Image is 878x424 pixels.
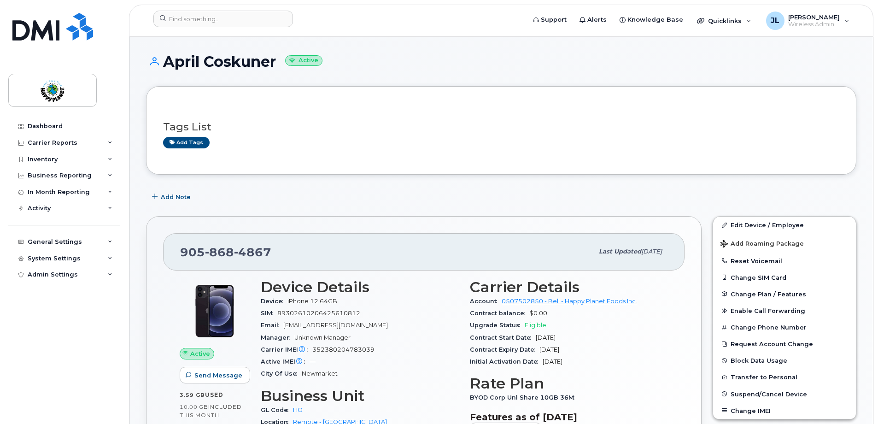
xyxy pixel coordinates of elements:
span: $0.00 [529,310,547,317]
span: 89302610206425610812 [277,310,360,317]
span: iPhone 12 64GB [287,298,337,305]
span: Active [190,349,210,358]
span: 352380204783039 [312,346,375,353]
button: Change Plan / Features [713,286,856,302]
span: Eligible [525,322,546,329]
span: [DATE] [539,346,559,353]
button: Transfer to Personal [713,369,856,385]
a: Add tags [163,137,210,148]
button: Enable Call Forwarding [713,302,856,319]
button: Change IMEI [713,402,856,419]
span: Unknown Manager [294,334,351,341]
button: Change Phone Number [713,319,856,336]
span: Add Note [161,193,191,201]
h3: Device Details [261,279,459,295]
span: 4867 [234,245,271,259]
h3: Tags List [163,121,839,133]
button: Add Note [146,188,199,205]
span: Email [261,322,283,329]
h3: Carrier Details [470,279,668,295]
span: Contract balance [470,310,529,317]
span: [DATE] [536,334,556,341]
span: Enable Call Forwarding [731,307,805,314]
span: [DATE] [543,358,562,365]
span: Contract Expiry Date [470,346,539,353]
span: Device [261,298,287,305]
span: [DATE] [641,248,662,255]
span: Contract Start Date [470,334,536,341]
span: Carrier IMEI [261,346,312,353]
h3: Rate Plan [470,375,668,392]
a: Edit Device / Employee [713,217,856,233]
span: 905 [180,245,271,259]
span: City Of Use [261,370,302,377]
button: Suspend/Cancel Device [713,386,856,402]
span: Change Plan / Features [731,290,806,297]
span: Send Message [194,371,242,380]
button: Add Roaming Package [713,234,856,253]
span: included this month [180,403,242,418]
small: Active [285,55,322,66]
span: Last updated [599,248,641,255]
span: Upgrade Status [470,322,525,329]
img: iPhone_12.jpg [187,283,242,339]
span: Manager [261,334,294,341]
span: Suspend/Cancel Device [731,390,807,397]
span: used [205,391,223,398]
button: Send Message [180,367,250,383]
a: 0507502850 - Bell - Happy Planet Foods Inc. [502,298,637,305]
span: [EMAIL_ADDRESS][DOMAIN_NAME] [283,322,388,329]
span: Newmarket [302,370,338,377]
span: SIM [261,310,277,317]
h3: Features as of [DATE] [470,412,668,423]
span: 10.00 GB [180,404,208,410]
span: Active IMEI [261,358,310,365]
span: Add Roaming Package [720,240,804,249]
button: Reset Voicemail [713,253,856,269]
h3: Business Unit [261,388,459,404]
span: Initial Activation Date [470,358,543,365]
a: HO [293,406,303,413]
button: Block Data Usage [713,352,856,369]
span: 3.59 GB [180,392,205,398]
span: 868 [205,245,234,259]
h1: April Coskuner [146,53,856,70]
button: Request Account Change [713,336,856,352]
span: BYOD Corp Unl Share 10GB 36M [470,394,579,401]
span: GL Code [261,406,293,413]
button: Change SIM Card [713,269,856,286]
span: — [310,358,316,365]
span: Account [470,298,502,305]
